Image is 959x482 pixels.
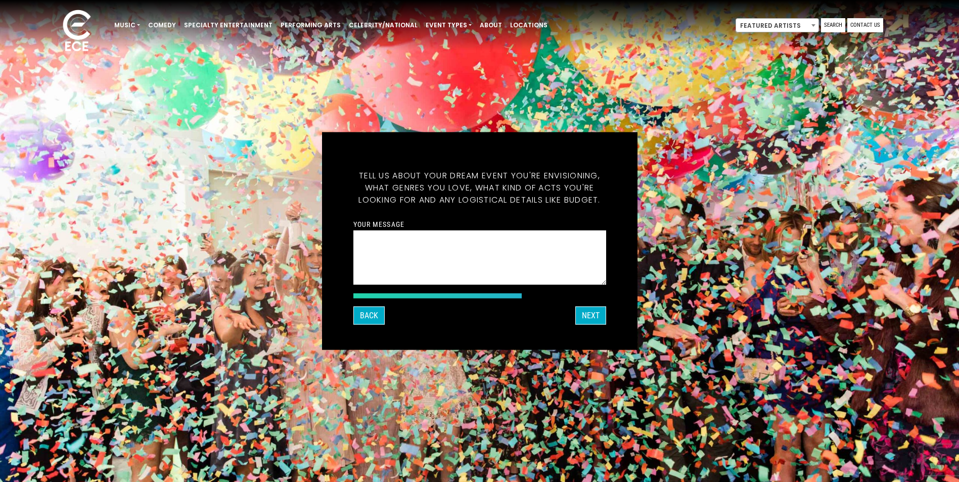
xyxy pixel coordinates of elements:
button: Next [575,307,606,325]
span: Featured Artists [736,18,819,32]
a: Contact Us [847,18,883,32]
a: Celebrity/National [345,17,422,34]
a: Search [821,18,845,32]
a: Specialty Entertainment [180,17,277,34]
a: Event Types [422,17,476,34]
a: Performing Arts [277,17,345,34]
a: Music [110,17,144,34]
a: Comedy [144,17,180,34]
h5: Tell us about your dream event you're envisioning, what genres you love, what kind of acts you're... [353,158,606,218]
img: ece_new_logo_whitev2-1.png [52,7,102,56]
label: Your message [353,220,404,229]
span: Featured Artists [736,19,818,33]
button: Back [353,307,385,325]
a: About [476,17,506,34]
a: Locations [506,17,552,34]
